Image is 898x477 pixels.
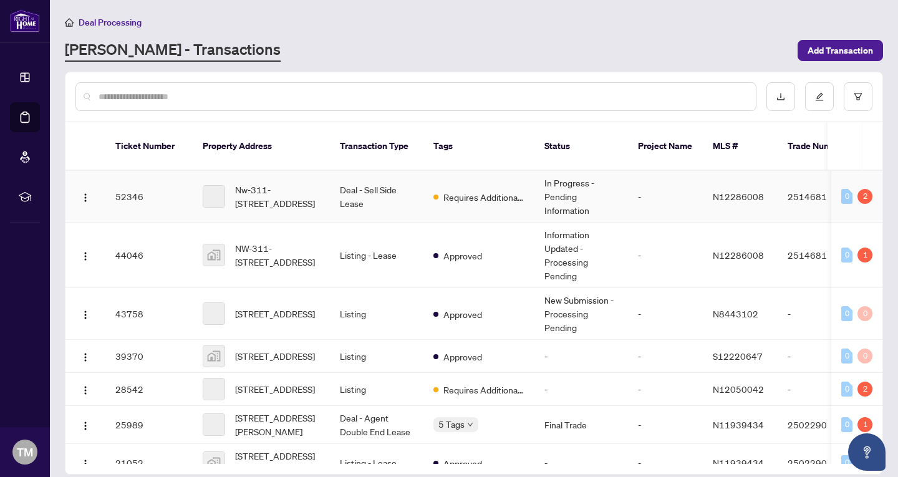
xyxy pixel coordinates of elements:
[713,383,764,395] span: N12050042
[841,382,852,397] div: 0
[841,306,852,321] div: 0
[75,453,95,473] button: Logo
[534,373,628,406] td: -
[534,122,628,171] th: Status
[857,306,872,321] div: 0
[105,223,193,288] td: 44046
[330,373,423,406] td: Listing
[80,310,90,320] img: Logo
[105,373,193,406] td: 28542
[841,248,852,263] div: 0
[75,415,95,435] button: Logo
[80,385,90,395] img: Logo
[443,190,524,204] span: Requires Additional Docs
[330,340,423,373] td: Listing
[330,223,423,288] td: Listing - Lease
[713,249,764,261] span: N12286008
[628,288,703,340] td: -
[857,382,872,397] div: 2
[628,171,703,223] td: -
[330,171,423,223] td: Deal - Sell Side Lease
[443,307,482,321] span: Approved
[105,406,193,444] td: 25989
[443,456,482,470] span: Approved
[75,245,95,265] button: Logo
[713,308,758,319] span: N8443102
[75,379,95,399] button: Logo
[443,383,524,397] span: Requires Additional Docs
[75,186,95,206] button: Logo
[808,41,873,60] span: Add Transaction
[235,382,315,396] span: [STREET_ADDRESS]
[628,406,703,444] td: -
[65,18,74,27] span: home
[80,251,90,261] img: Logo
[841,189,852,204] div: 0
[17,443,33,461] span: TM
[80,193,90,203] img: Logo
[235,349,315,363] span: [STREET_ADDRESS]
[798,40,883,61] button: Add Transaction
[443,350,482,364] span: Approved
[75,346,95,366] button: Logo
[778,223,865,288] td: 2514681
[80,421,90,431] img: Logo
[844,82,872,111] button: filter
[713,350,763,362] span: S12220647
[713,191,764,202] span: N12286008
[105,122,193,171] th: Ticket Number
[235,411,320,438] span: [STREET_ADDRESS][PERSON_NAME]
[628,223,703,288] td: -
[203,345,224,367] img: thumbnail-img
[841,455,852,470] div: 0
[713,457,764,468] span: N11939434
[841,417,852,432] div: 0
[778,288,865,340] td: -
[438,417,465,431] span: 5 Tags
[193,122,330,171] th: Property Address
[423,122,534,171] th: Tags
[805,82,834,111] button: edit
[534,340,628,373] td: -
[713,419,764,430] span: N11939434
[235,449,320,476] span: [STREET_ADDRESS][PERSON_NAME]
[330,122,423,171] th: Transaction Type
[778,340,865,373] td: -
[534,406,628,444] td: Final Trade
[703,122,778,171] th: MLS #
[778,373,865,406] td: -
[330,288,423,340] td: Listing
[854,92,862,101] span: filter
[628,373,703,406] td: -
[776,92,785,101] span: download
[857,248,872,263] div: 1
[766,82,795,111] button: download
[815,92,824,101] span: edit
[65,39,281,62] a: [PERSON_NAME] - Transactions
[848,433,886,471] button: Open asap
[105,171,193,223] td: 52346
[443,249,482,263] span: Approved
[778,406,865,444] td: 2502290
[203,452,224,473] img: thumbnail-img
[841,349,852,364] div: 0
[628,340,703,373] td: -
[203,244,224,266] img: thumbnail-img
[857,189,872,204] div: 2
[778,171,865,223] td: 2514681
[628,122,703,171] th: Project Name
[80,352,90,362] img: Logo
[105,340,193,373] td: 39370
[534,288,628,340] td: New Submission - Processing Pending
[79,17,142,28] span: Deal Processing
[534,171,628,223] td: In Progress - Pending Information
[10,9,40,32] img: logo
[467,422,473,428] span: down
[534,223,628,288] td: Information Updated - Processing Pending
[75,304,95,324] button: Logo
[80,459,90,469] img: Logo
[330,406,423,444] td: Deal - Agent Double End Lease
[857,349,872,364] div: 0
[105,288,193,340] td: 43758
[857,417,872,432] div: 1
